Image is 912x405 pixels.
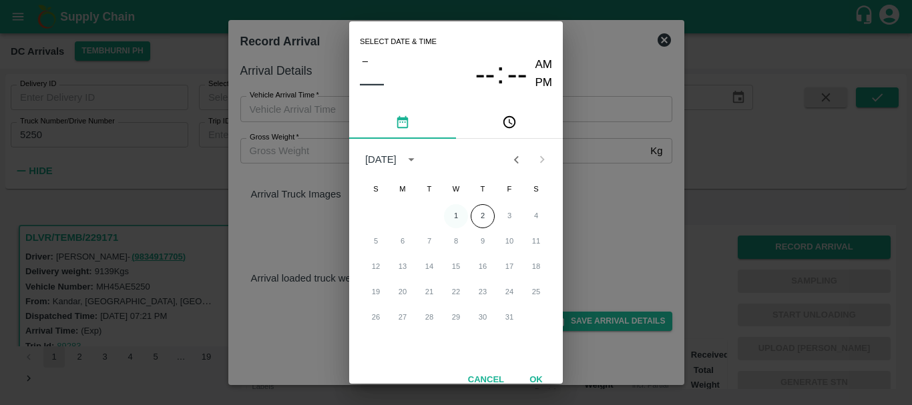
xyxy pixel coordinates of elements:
div: [DATE] [365,152,397,167]
button: -- [507,56,527,91]
button: – [360,52,371,69]
span: -- [507,57,527,91]
span: Saturday [524,176,548,203]
span: -- [475,57,495,91]
span: Thursday [471,176,495,203]
span: – [363,52,368,69]
button: -- [475,56,495,91]
button: 2 [471,204,495,228]
span: Wednesday [444,176,468,203]
button: Cancel [463,368,509,392]
span: Tuesday [417,176,441,203]
button: calendar view is open, switch to year view [401,149,422,170]
span: Sunday [364,176,388,203]
button: 1 [444,204,468,228]
button: pick date [349,107,456,139]
button: Previous month [503,147,529,172]
span: Friday [497,176,521,203]
button: pick time [456,107,563,139]
span: : [496,56,504,91]
button: –– [360,69,384,96]
span: Select date & time [360,32,437,52]
button: PM [535,74,553,92]
button: AM [535,56,553,74]
button: OK [515,368,557,392]
span: Monday [391,176,415,203]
